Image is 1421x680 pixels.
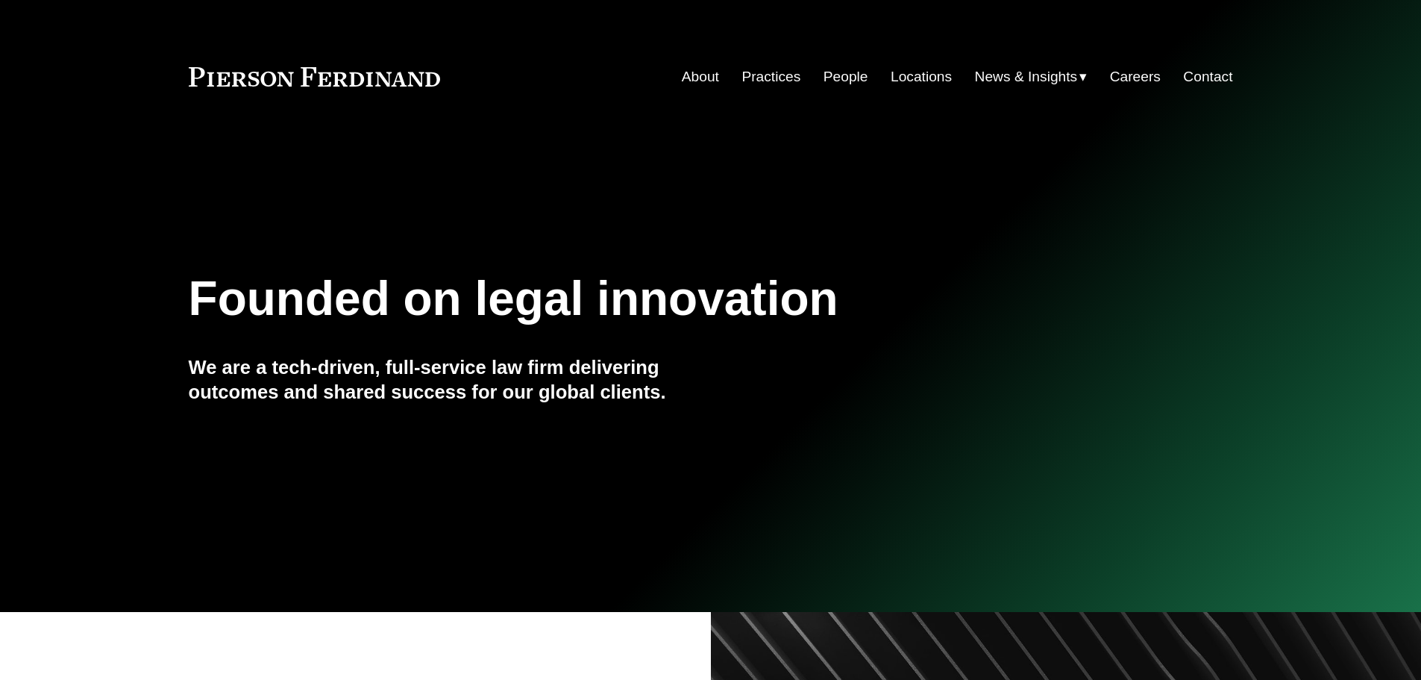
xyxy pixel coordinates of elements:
h1: Founded on legal innovation [189,272,1059,326]
h4: We are a tech-driven, full-service law firm delivering outcomes and shared success for our global... [189,355,711,404]
a: Contact [1183,63,1232,91]
a: People [824,63,868,91]
a: Locations [891,63,952,91]
span: News & Insights [975,64,1078,90]
a: folder dropdown [975,63,1088,91]
a: Practices [741,63,800,91]
a: About [682,63,719,91]
a: Careers [1110,63,1161,91]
